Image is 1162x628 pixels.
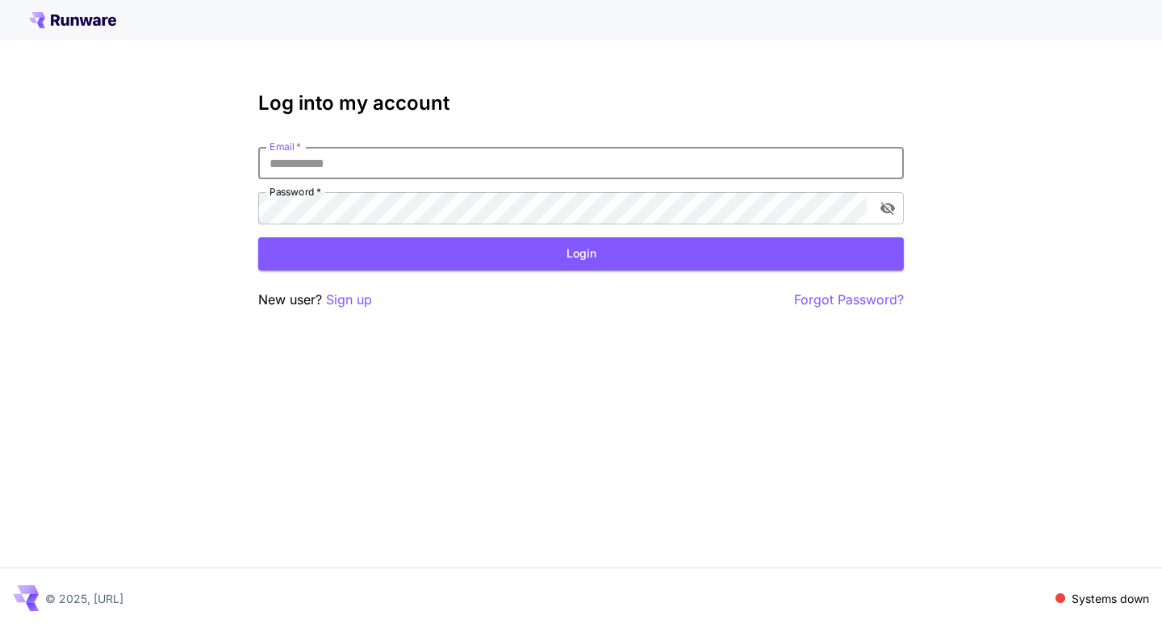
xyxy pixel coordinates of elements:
[794,290,904,310] button: Forgot Password?
[270,185,321,199] label: Password
[326,290,372,310] button: Sign up
[873,194,902,223] button: toggle password visibility
[258,92,904,115] h3: Log into my account
[45,590,123,607] p: © 2025, [URL]
[258,237,904,270] button: Login
[258,290,372,310] p: New user?
[1072,590,1149,607] p: Systems down
[270,140,301,153] label: Email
